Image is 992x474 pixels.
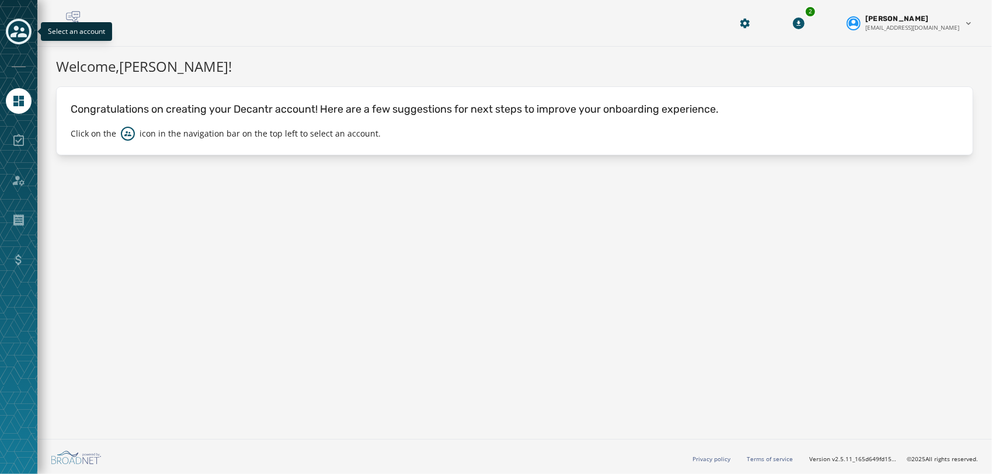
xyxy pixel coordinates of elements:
span: Select an account [48,26,105,36]
a: Privacy policy [692,455,730,463]
a: Navigate to Home [6,88,32,114]
span: [PERSON_NAME] [865,14,929,23]
span: v2.5.11_165d649fd1592c218755210ebffa1e5a55c3084e [832,455,897,463]
button: Toggle account select drawer [6,19,32,44]
button: User settings [842,9,978,37]
div: 2 [805,6,816,18]
p: icon in the navigation bar on the top left to select an account. [140,128,381,140]
span: © 2025 All rights reserved. [907,455,978,463]
button: Manage global settings [735,13,756,34]
p: Congratulations on creating your Decantr account! Here are a few suggestions for next steps to im... [71,101,959,117]
button: Download Menu [788,13,809,34]
h1: Welcome, [PERSON_NAME] ! [56,56,973,77]
span: [EMAIL_ADDRESS][DOMAIN_NAME] [865,23,959,32]
span: Version [809,455,897,463]
a: Terms of service [747,455,793,463]
p: Click on the [71,128,116,140]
